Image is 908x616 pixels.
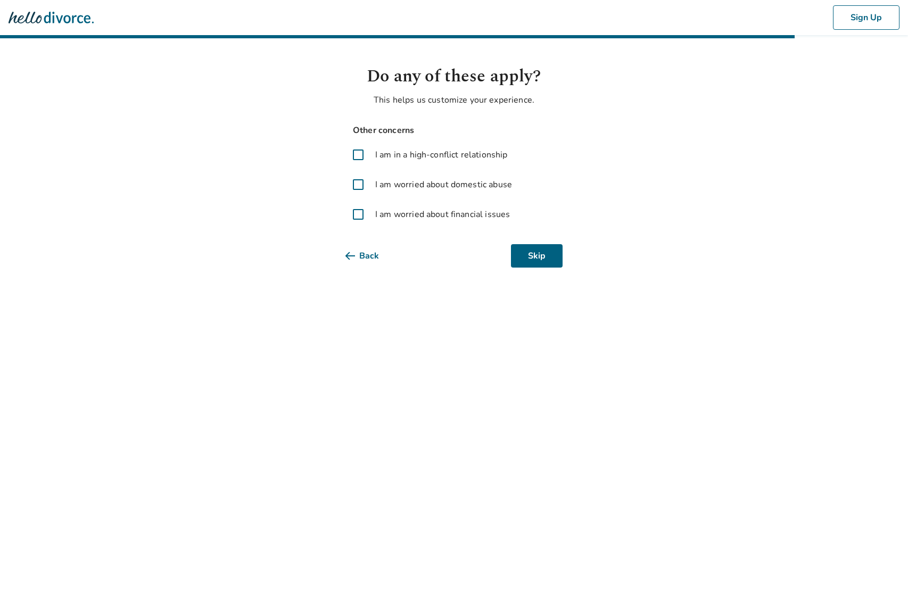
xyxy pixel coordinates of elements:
button: Skip [511,244,563,268]
iframe: Chat Widget [855,565,908,616]
span: I am in a high-conflict relationship [375,148,507,161]
h1: Do any of these apply? [345,64,563,89]
p: This helps us customize your experience. [345,94,563,106]
span: I am worried about domestic abuse [375,178,512,191]
img: Hello Divorce Logo [9,7,94,28]
span: I am worried about financial issues [375,208,510,221]
button: Back [345,244,396,268]
span: Other concerns [345,123,563,138]
button: Sign Up [833,5,899,30]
